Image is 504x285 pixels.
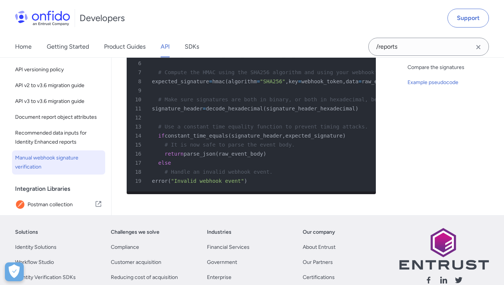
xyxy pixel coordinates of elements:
a: API [161,36,170,57]
span: signature_header [152,106,203,112]
a: Compare the signatures [407,63,498,72]
span: hmac [212,78,225,84]
input: Onfido search input field [368,38,489,56]
span: 7 [130,68,147,77]
span: ( [216,151,219,157]
span: API versioning policy [15,65,102,74]
a: Home [15,36,32,57]
span: webhook_token [301,78,343,84]
div: Cookie Preferences [5,262,24,281]
span: 9 [130,86,147,95]
span: algorithm [228,78,257,84]
a: Industries [207,228,231,237]
span: ( [225,78,228,84]
a: IconPostman collectionPostman collection [12,196,105,213]
span: Document report object attributes [15,113,102,122]
a: SDKs [185,36,199,57]
span: ) [355,106,358,112]
h1: Developers [80,12,125,24]
span: Recommended data inputs for Identity Enhanced reports [15,129,102,147]
span: key [288,78,298,84]
span: # Make sure signatures are both in binary, or both in hexadecimal, before comparing. [158,97,425,103]
span: return [165,151,184,157]
span: constant_time_equals [165,133,228,139]
a: Our Partners [303,258,333,267]
a: Workflow Studio [15,258,54,267]
span: , [282,133,285,139]
span: = [358,78,362,84]
a: About Entrust [303,243,335,252]
img: IconPostman collection [15,199,28,210]
a: Financial Services [207,243,250,252]
a: Certifications [303,273,335,282]
a: Recommended data inputs for Identity Enhanced reports [12,126,105,150]
span: API v3 to v3.6 migration guide [15,97,102,106]
button: Open Preferences [5,262,24,281]
span: 15 [130,140,147,149]
span: signature_header_hexadecimal [266,106,355,112]
span: # Use a constant time equality function to prevent timing attacks. [158,124,368,130]
span: ( [228,133,231,139]
span: "Invalid webhook event" [171,178,244,184]
span: API v2 to v3.6 migration guide [15,81,102,90]
span: 11 [130,104,147,113]
span: Manual webhook signature verification [15,153,102,172]
a: Identity Solutions [15,243,57,252]
span: = [298,78,301,84]
a: Our company [303,228,335,237]
a: Solutions [15,228,38,237]
a: Support [447,9,489,28]
svg: Clear search field button [474,43,483,52]
span: 6 [130,59,147,68]
a: API v3 to v3.6 migration guide [12,94,105,109]
span: raw_event_body [219,151,263,157]
span: ) [343,133,346,139]
span: , [285,78,288,84]
a: Compliance [111,243,139,252]
span: 14 [130,131,147,140]
span: data [346,78,358,84]
span: expected_signature [285,133,343,139]
span: # Handle an invalid webhook event. [165,169,273,175]
span: else [158,160,171,166]
div: Integration Libraries [15,181,108,196]
span: raw_event_body [362,78,406,84]
a: Enterprise [207,273,231,282]
a: Manual webhook signature verification [12,150,105,175]
span: expected_signature [152,78,209,84]
span: ) [244,178,247,184]
a: API v2 to v3.6 migration guide [12,78,105,93]
span: ) [263,151,266,157]
span: 18 [130,167,147,176]
span: 8 [130,77,147,86]
a: Identity Verification SDKs [15,273,76,282]
a: Government [207,258,237,267]
span: 13 [130,122,147,131]
a: Example pseudocode [407,78,498,87]
span: decode_hexadecimal [206,106,263,112]
span: signature_header [231,133,282,139]
span: # Compute the HMAC using the SHA256 algorithm and using your webhook's token as the key. [158,69,438,75]
span: if [158,133,165,139]
a: Reducing cost of acquisition [111,273,178,282]
span: 19 [130,176,147,185]
a: Document report object attributes [12,110,105,125]
svg: Follow us linkedin [439,276,448,285]
a: Getting Started [47,36,89,57]
span: Postman collection [28,199,95,210]
a: Challenges we solve [111,228,159,237]
span: ( [263,106,266,112]
span: # It is now safe to parse the event body. [165,142,295,148]
span: , [343,78,346,84]
svg: Follow us X (Twitter) [454,276,463,285]
span: = [209,78,212,84]
span: parse_json [184,151,215,157]
span: 12 [130,113,147,122]
img: Onfido Logo [15,11,70,26]
span: error [152,178,168,184]
span: 16 [130,149,147,158]
span: = [257,78,260,84]
a: API versioning policy [12,62,105,77]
